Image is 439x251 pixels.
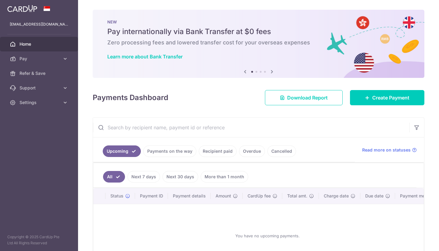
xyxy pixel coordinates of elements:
span: Home [20,41,60,47]
a: Create Payment [350,90,424,105]
span: Refer & Save [20,70,60,76]
iframe: Opens a widget where you can find more information [400,233,433,248]
span: Pay [20,56,60,62]
span: Create Payment [372,94,409,101]
span: Total amt. [287,193,307,199]
a: Overdue [239,145,265,157]
span: CardUp fee [248,193,271,199]
h6: Zero processing fees and lowered transfer cost for your overseas expenses [107,39,410,46]
span: Read more on statuses [362,147,411,153]
span: Charge date [324,193,349,199]
p: NEW [107,19,410,24]
a: Payments on the way [143,145,196,157]
a: Read more on statuses [362,147,417,153]
th: Payment details [168,188,211,204]
th: Payment ID [135,188,168,204]
span: Status [110,193,123,199]
a: Next 7 days [127,171,160,183]
p: [EMAIL_ADDRESS][DOMAIN_NAME] [10,21,68,27]
span: Due date [365,193,384,199]
img: Bank transfer banner [93,10,424,78]
input: Search by recipient name, payment id or reference [93,118,409,137]
a: Cancelled [267,145,296,157]
span: Support [20,85,60,91]
a: Next 30 days [162,171,198,183]
h5: Pay internationally via Bank Transfer at $0 fees [107,27,410,37]
a: Recipient paid [199,145,237,157]
img: CardUp [7,5,37,12]
a: Learn more about Bank Transfer [107,54,183,60]
a: All [103,171,125,183]
a: Upcoming [103,145,141,157]
a: More than 1 month [201,171,248,183]
span: Download Report [287,94,328,101]
span: Amount [216,193,231,199]
a: Download Report [265,90,343,105]
h4: Payments Dashboard [93,92,168,103]
span: Settings [20,99,60,106]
